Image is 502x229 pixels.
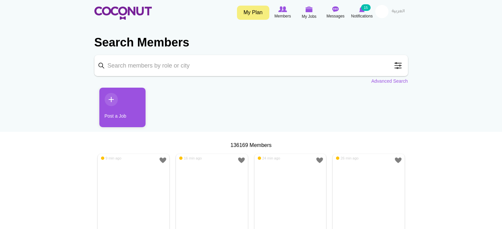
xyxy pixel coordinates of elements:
[371,78,408,84] a: Advanced Search
[332,6,339,12] img: Messages
[326,13,345,19] span: Messages
[94,7,152,20] img: Home
[179,156,202,160] span: 16 min ago
[302,13,317,20] span: My Jobs
[237,6,269,20] a: My Plan
[316,156,324,164] a: Add to Favourites
[296,5,322,20] a: My Jobs My Jobs
[159,156,167,164] a: Add to Favourites
[336,156,358,160] span: 26 min ago
[101,156,121,160] span: 9 min ago
[394,156,402,164] a: Add to Favourites
[351,13,373,19] span: Notifications
[237,156,246,164] a: Add to Favourites
[306,6,313,12] img: My Jobs
[322,5,349,20] a: Messages Messages
[274,13,291,19] span: Members
[388,5,408,18] a: العربية
[94,35,408,50] h2: Search Members
[258,156,280,160] span: 24 min ago
[359,6,365,12] img: Notifications
[94,55,408,76] input: Search members by role or city
[270,5,296,20] a: Browse Members Members
[361,4,370,11] small: 15
[94,88,141,132] li: 1 / 1
[94,142,408,149] div: 136169 Members
[99,88,146,127] a: Post a Job
[349,5,375,20] a: Notifications Notifications 15
[278,6,287,12] img: Browse Members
